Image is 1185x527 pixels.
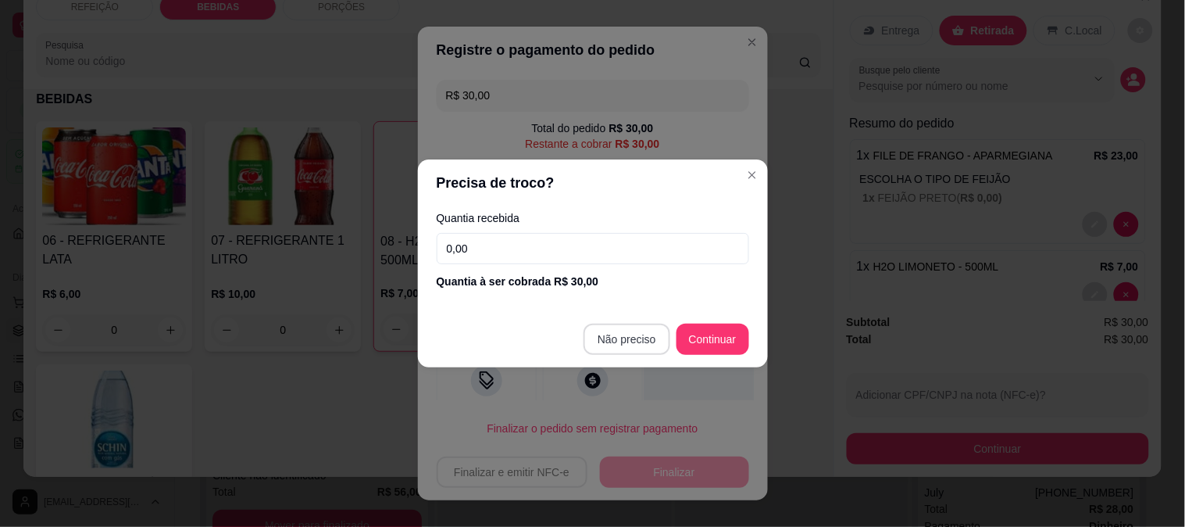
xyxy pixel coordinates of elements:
header: Precisa de troco? [418,160,768,206]
button: Continuar [676,324,749,355]
button: Close [740,163,765,188]
label: Quantia recebida [437,213,749,224]
button: Não preciso [584,324,670,355]
div: Quantia à ser cobrada R$ 30,00 [437,274,749,289]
